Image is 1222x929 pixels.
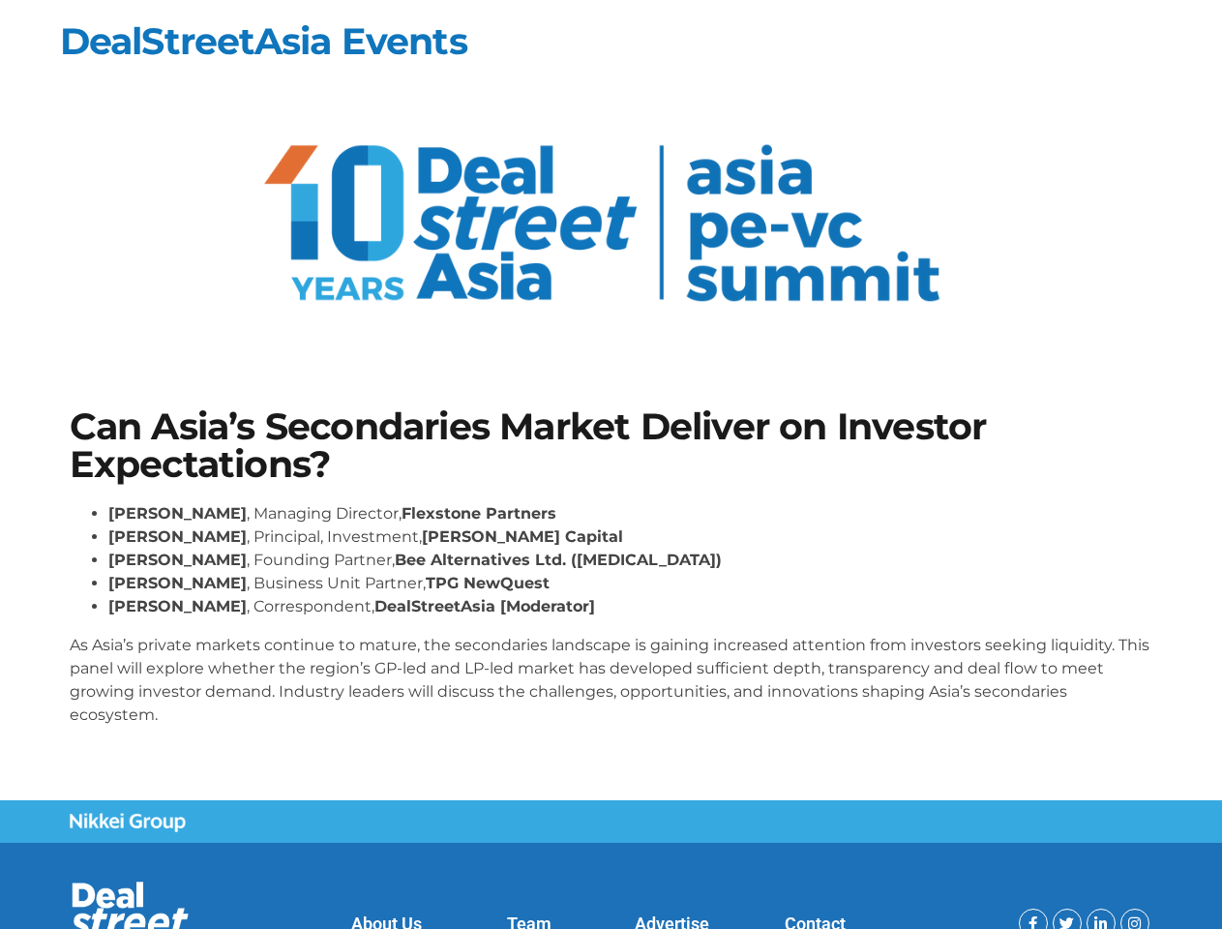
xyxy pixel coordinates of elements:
[108,595,1153,618] li: , Correspondent,
[108,502,1153,525] li: , Managing Director,
[108,597,247,615] strong: [PERSON_NAME]
[108,527,247,546] strong: [PERSON_NAME]
[108,572,1153,595] li: , Business Unit Partner,
[108,525,1153,549] li: , Principal, Investment,
[70,634,1153,727] p: As Asia’s private markets continue to mature, the secondaries landscape is gaining increased atte...
[60,18,467,64] a: DealStreetAsia Events
[422,527,623,546] strong: [PERSON_NAME] Capital
[70,408,1153,483] h1: Can Asia’s Secondaries Market Deliver on Investor Expectations?
[426,574,550,592] strong: TPG NewQuest
[395,551,722,569] strong: Bee Alternatives Ltd. ([MEDICAL_DATA])
[374,597,595,615] strong: DealStreetAsia [Moderator]
[70,813,186,832] img: Nikkei Group
[402,504,556,523] strong: Flexstone Partners
[108,574,247,592] strong: [PERSON_NAME]
[108,504,247,523] strong: [PERSON_NAME]
[108,549,1153,572] li: , Founding Partner,
[108,551,247,569] strong: [PERSON_NAME]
